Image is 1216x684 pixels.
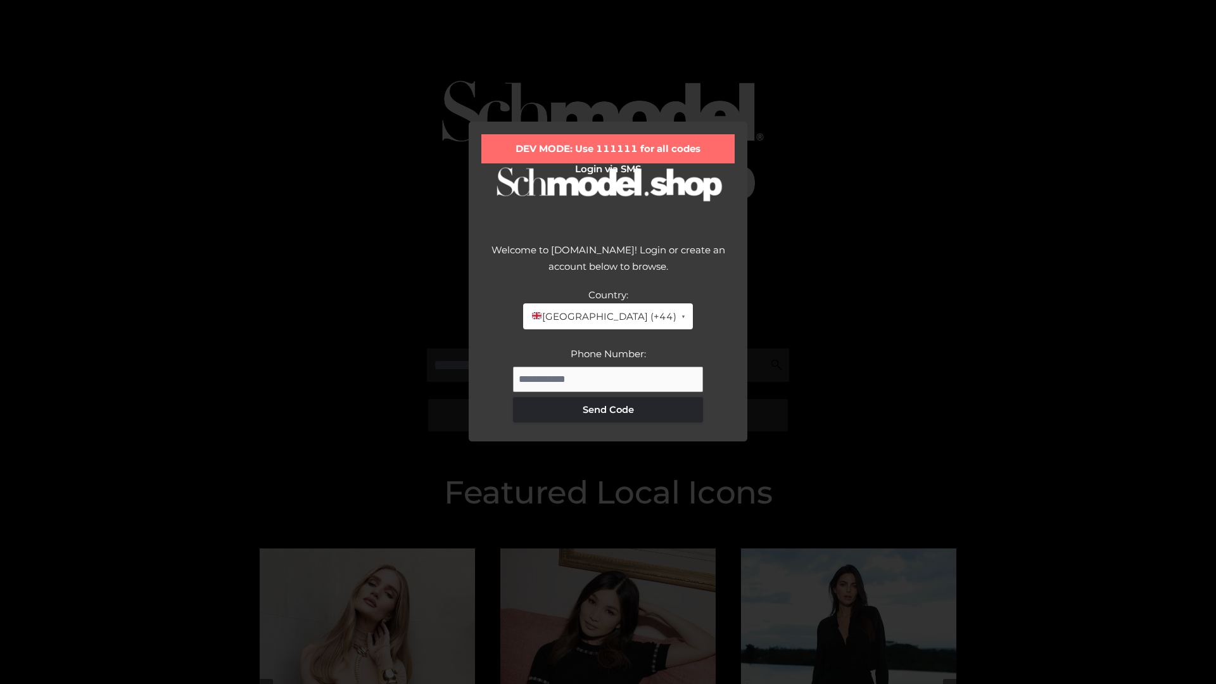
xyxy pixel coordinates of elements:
[481,242,735,287] div: Welcome to [DOMAIN_NAME]! Login or create an account below to browse.
[513,397,703,422] button: Send Code
[481,163,735,175] h2: Login via SMS
[481,134,735,163] div: DEV MODE: Use 111111 for all codes
[531,308,676,325] span: [GEOGRAPHIC_DATA] (+44)
[571,348,646,360] label: Phone Number:
[532,311,541,320] img: 🇬🇧
[588,289,628,301] label: Country:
